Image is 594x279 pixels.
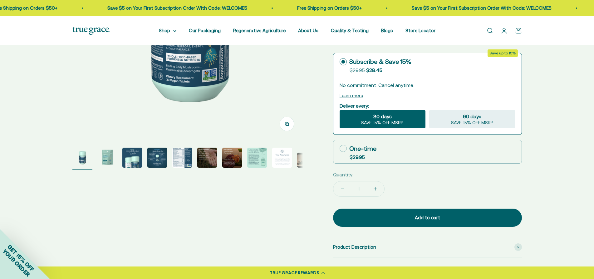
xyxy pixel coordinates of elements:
[172,148,192,168] img: One Daily Men's Multivitamin
[297,5,361,11] a: Free Shipping on Orders $50+
[159,27,176,34] summary: Shop
[233,28,286,33] a: Regenerative Agriculture
[72,148,92,170] button: Go to item 1
[122,148,142,168] img: One Daily Men's Multivitamin
[72,148,92,168] img: One Daily Men's Multivitamin
[333,181,351,196] button: Decrease quantity
[333,243,376,251] span: Product Description
[333,209,522,227] button: Add to cart
[172,148,192,170] button: Go to item 5
[97,148,117,168] img: Daily Multivitamin for Immune Support, Energy, and Daily Balance* - Vitamin A, Vitamin D3, and Zi...
[97,148,117,170] button: Go to item 2
[272,148,292,168] img: One Daily Men's Multivitamin
[333,237,522,257] summary: Product Description
[122,148,142,170] button: Go to item 3
[222,148,242,170] button: Go to item 7
[272,148,292,170] button: Go to item 9
[222,148,242,168] img: One Daily Men's Multivitamin
[189,28,221,33] a: Our Packaging
[1,248,31,278] span: YOUR ORDER
[147,148,167,168] img: One Daily Men's Multivitamin
[411,4,551,12] p: Save $5 on Your First Subscription Order With Code: WELCOME5
[197,148,217,168] img: One Daily Men's Multivitamin
[366,181,384,196] button: Increase quantity
[298,28,318,33] a: About Us
[346,214,509,221] div: Add to cart
[297,153,317,170] button: Go to item 10
[333,171,353,179] label: Quantity:
[107,4,247,12] p: Save $5 on Your First Subscription Order With Code: WELCOME5
[197,148,217,170] button: Go to item 6
[147,148,167,170] button: Go to item 4
[247,148,267,170] button: Go to item 8
[6,243,35,272] span: GET 15% OFF
[270,270,319,276] div: TRUE GRACE REWARDS
[405,28,435,33] a: Store Locator
[381,28,393,33] a: Blogs
[331,28,369,33] a: Quality & Testing
[247,148,267,168] img: One Daily Men's Multivitamin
